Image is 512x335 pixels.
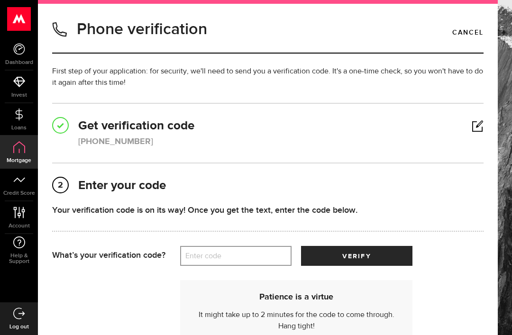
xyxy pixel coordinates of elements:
span: 2 [53,178,68,193]
button: verify [301,246,412,266]
h6: Patience is a virtue [192,292,401,302]
div: What’s your verification code? [52,246,180,266]
a: Cancel [452,25,484,41]
p: First step of your application: for security, we'll need to send you a verification code. It's a ... [52,66,484,89]
div: Your verification code is on its way! Once you get the text, enter the code below. [52,204,484,217]
div: It might take up to 2 minutes for the code to come through. Hang tight! [192,292,401,332]
button: Open LiveChat chat widget [8,4,36,32]
h2: Get verification code [52,118,484,135]
div: [PHONE_NUMBER] [78,136,153,148]
h2: Enter your code [52,178,484,194]
label: Enter code [180,246,292,266]
h1: Phone verification [77,17,207,42]
span: verify [342,253,371,260]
